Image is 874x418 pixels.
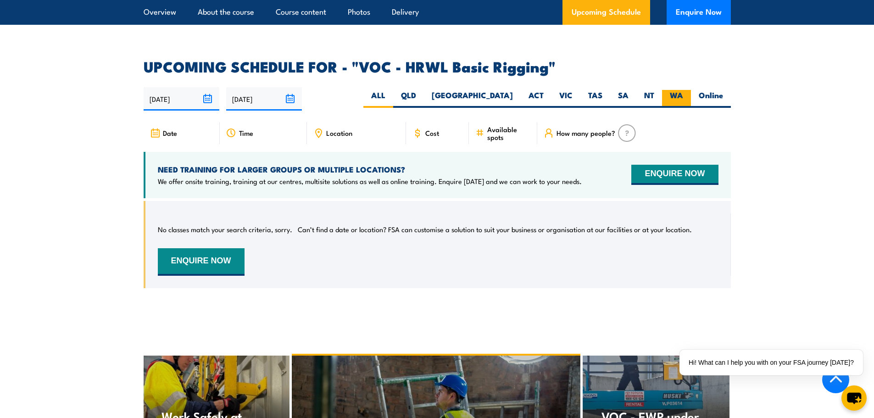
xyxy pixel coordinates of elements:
[631,165,718,185] button: ENQUIRE NOW
[487,125,531,141] span: Available spots
[163,129,177,137] span: Date
[298,225,692,234] p: Can’t find a date or location? FSA can customise a solution to suit your business or organisation...
[363,90,393,108] label: ALL
[841,385,867,411] button: chat-button
[226,87,302,111] input: To date
[425,129,439,137] span: Cost
[144,60,731,72] h2: UPCOMING SCHEDULE FOR - "VOC - HRWL Basic Rigging"
[636,90,662,108] label: NT
[239,129,253,137] span: Time
[551,90,580,108] label: VIC
[158,177,582,186] p: We offer onsite training, training at our centres, multisite solutions as well as online training...
[580,90,610,108] label: TAS
[158,248,245,276] button: ENQUIRE NOW
[610,90,636,108] label: SA
[326,129,352,137] span: Location
[679,350,863,375] div: Hi! What can I help you with on your FSA journey [DATE]?
[521,90,551,108] label: ACT
[424,90,521,108] label: [GEOGRAPHIC_DATA]
[158,225,292,234] p: No classes match your search criteria, sorry.
[557,129,615,137] span: How many people?
[158,164,582,174] h4: NEED TRAINING FOR LARGER GROUPS OR MULTIPLE LOCATIONS?
[393,90,424,108] label: QLD
[662,90,691,108] label: WA
[144,87,219,111] input: From date
[691,90,731,108] label: Online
